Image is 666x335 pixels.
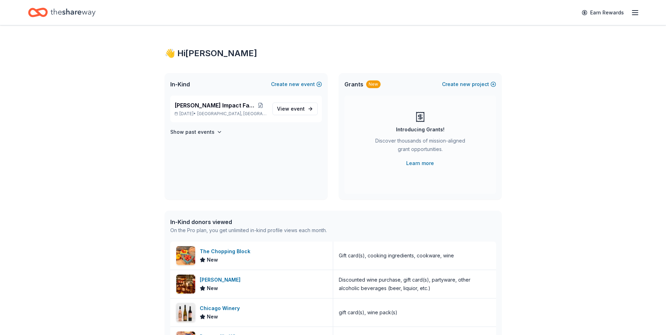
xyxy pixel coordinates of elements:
div: Discover thousands of mission-aligned grant opportunities. [372,137,468,156]
div: The Chopping Block [200,247,253,256]
div: Introducing Grants! [396,125,444,134]
div: Chicago Winery [200,304,243,313]
a: Learn more [406,159,434,167]
span: new [289,80,299,88]
span: [GEOGRAPHIC_DATA], [GEOGRAPHIC_DATA] [197,111,266,117]
span: View [277,105,305,113]
a: View event [272,103,318,115]
img: Image for The Chopping Block [176,246,195,265]
div: In-Kind donors viewed [170,218,327,226]
div: [PERSON_NAME] [200,276,243,284]
div: On the Pro plan, you get unlimited in-kind profile views each month. [170,226,327,235]
span: [PERSON_NAME] Impact Fall Gala [174,101,255,110]
button: Show past events [170,128,222,136]
span: Grants [344,80,363,88]
h4: Show past events [170,128,215,136]
button: Createnewproject [442,80,496,88]
span: New [207,256,218,264]
span: New [207,313,218,321]
span: event [291,106,305,112]
div: 👋 Hi [PERSON_NAME] [165,48,502,59]
div: New [366,80,381,88]
button: Createnewevent [271,80,322,88]
a: Earn Rewards [578,6,628,19]
div: gift card(s), wine pack(s) [339,308,397,317]
div: Gift card(s), cooking ingredients, cookware, wine [339,251,454,260]
a: Home [28,4,95,21]
p: [DATE] • [174,111,267,117]
span: new [460,80,470,88]
img: Image for Chicago Winery [176,303,195,322]
span: In-Kind [170,80,190,88]
div: Discounted wine purchase, gift card(s), partyware, other alcoholic beverages (beer, liquior, etc.) [339,276,490,293]
span: New [207,284,218,293]
img: Image for Schaefer's [176,275,195,294]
